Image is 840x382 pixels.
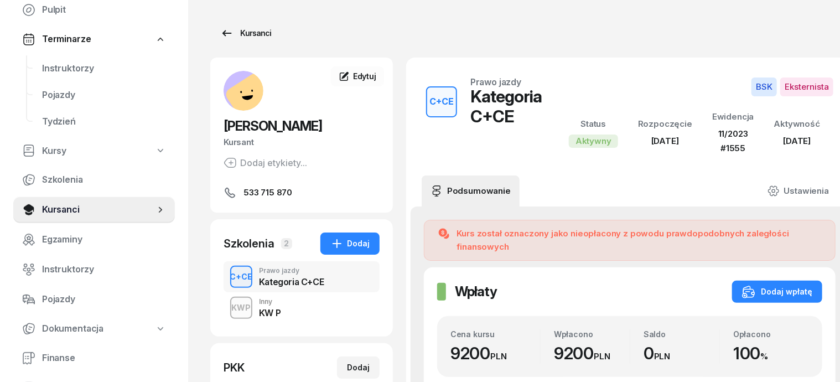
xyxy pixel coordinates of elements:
[13,226,175,253] a: Egzaminy
[644,329,719,339] div: Saldo
[224,292,380,323] button: KWPInnyKW P
[450,329,540,339] div: Cena kursu
[33,109,175,135] a: Tydzień
[226,270,257,283] div: C+CE
[422,175,520,207] a: Podsumowanie
[220,27,271,40] div: Kursanci
[13,345,175,371] a: Finanse
[42,233,166,247] span: Egzaminy
[224,156,307,169] button: Dodaj etykiety...
[259,267,324,274] div: Prawo jazdy
[470,86,542,126] div: Kategoria C+CE
[347,361,370,374] div: Dodaj
[42,32,91,47] span: Terminarze
[259,277,324,286] div: Kategoria C+CE
[13,197,175,223] a: Kursanci
[569,135,618,148] div: Aktywny
[42,351,166,365] span: Finanse
[33,55,175,82] a: Instruktorzy
[732,281,822,303] button: Dodaj wpłatę
[712,110,754,124] div: Ewidencja
[470,78,521,86] div: Prawo jazdy
[425,92,458,111] div: C+CE
[654,351,671,362] small: PLN
[42,262,166,277] span: Instruktorzy
[13,286,175,313] a: Pojazdy
[651,136,679,146] span: [DATE]
[210,22,281,44] a: Kursanci
[259,308,281,317] div: KW P
[13,316,175,342] a: Dokumentacja
[42,61,166,76] span: Instruktorzy
[554,343,630,364] div: 9200
[224,186,380,199] a: 533 715 870
[774,117,821,131] div: Aktywność
[331,66,384,86] a: Edytuj
[337,357,380,379] button: Dodaj
[644,343,719,364] div: 0
[42,144,66,158] span: Kursy
[259,298,281,305] div: Inny
[224,360,245,375] div: PKK
[742,285,812,298] div: Dodaj wpłatę
[224,236,274,251] div: Szkolenia
[230,297,252,319] button: KWP
[224,261,380,292] button: C+CEPrawo jazdyKategoria C+CE
[426,86,457,117] button: C+CE
[13,256,175,283] a: Instruktorzy
[230,266,252,288] button: C+CE
[281,238,292,249] span: 2
[594,351,610,362] small: PLN
[42,115,166,129] span: Tydzień
[13,167,175,193] a: Szkolenia
[42,88,166,102] span: Pojazdy
[227,301,256,314] div: KWP
[224,118,322,134] span: [PERSON_NAME]
[33,82,175,109] a: Pojazdy
[638,117,692,131] div: Rozpoczęcie
[42,292,166,307] span: Pojazdy
[761,351,769,362] small: %
[759,175,838,207] a: Ustawienia
[320,233,380,255] button: Dodaj
[457,227,822,254] div: Kurs został oznaczony jako nieopłacony z powodu prawdopodobnych zaległości finansowych
[13,27,175,52] a: Terminarze
[450,343,540,364] div: 9200
[569,117,618,131] div: Status
[733,329,809,339] div: Opłacono
[733,343,809,364] div: 100
[554,329,630,339] div: Wpłacono
[751,78,833,96] button: BSKEksternista
[243,186,292,199] span: 533 715 870
[42,3,166,17] span: Pulpit
[712,127,754,155] div: 11/2023 #1555
[490,351,507,362] small: PLN
[224,135,380,149] div: Kursant
[751,78,777,96] span: BSK
[330,237,370,250] div: Dodaj
[13,138,175,164] a: Kursy
[774,134,821,148] div: [DATE]
[42,173,166,187] span: Szkolenia
[353,71,376,81] span: Edytuj
[780,78,833,96] span: Eksternista
[455,283,497,301] h2: Wpłaty
[42,322,103,336] span: Dokumentacja
[42,203,155,217] span: Kursanci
